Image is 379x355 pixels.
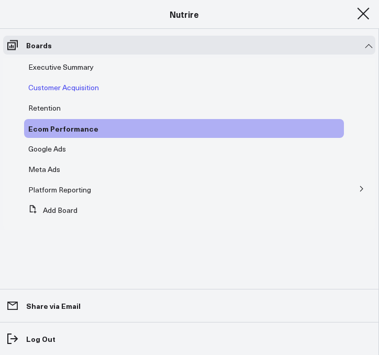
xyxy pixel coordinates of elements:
[26,302,81,310] p: Share via Email
[28,104,61,112] a: Retention
[28,62,94,72] span: Executive Summary
[28,165,60,174] a: Meta Ads
[170,8,199,20] a: Nutrire
[28,145,66,153] a: Google Ads
[28,82,99,92] span: Customer Acquisition
[28,186,91,194] a: Platform Reporting
[28,164,60,174] span: Meta Ads
[26,41,52,49] p: Boards
[28,124,98,133] a: Ecom Performance
[28,103,61,113] span: Retention
[28,185,91,195] span: Platform Reporting
[3,329,375,348] a: Log Out
[24,201,77,220] button: Add Board
[28,63,94,71] a: Executive Summary
[28,83,99,92] a: Customer Acquisition
[28,123,98,134] span: Ecom Performance
[28,144,66,154] span: Google Ads
[26,335,55,343] p: Log Out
